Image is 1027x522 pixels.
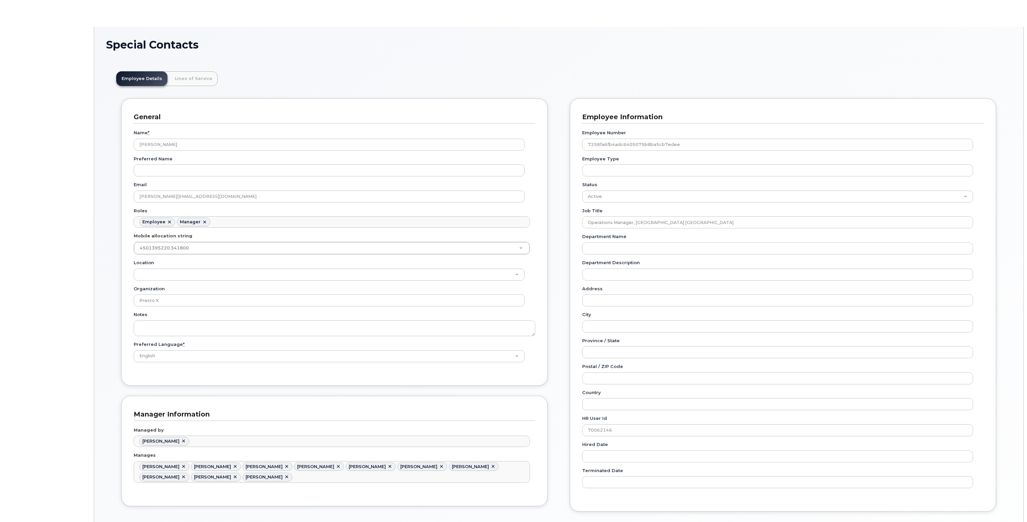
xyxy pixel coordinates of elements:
label: Employee Type [582,156,619,162]
label: Mobile allocation string [134,233,192,239]
label: Managed by [134,427,164,433]
label: Department Name [582,233,626,240]
label: Notes [134,311,147,318]
span: Brandon Latessa [142,464,180,469]
label: Preferred Language [134,341,185,348]
abbr: required [183,342,185,347]
h1: Special Contacts [106,39,1011,51]
label: Address [582,286,603,292]
label: Email [134,181,147,188]
div: Manager [180,219,201,225]
label: HR user id [582,415,607,422]
label: Job Title [582,208,603,214]
span: Troy Camp [194,474,231,479]
span: Ziaire Fisher [246,474,283,479]
label: Roles [134,208,147,214]
span: Joseph Mylrea [349,464,386,469]
a: 4501395220.341800 [134,242,530,254]
label: Manages [134,452,156,458]
label: Status [582,181,597,188]
span: 4501395220.341800 [140,245,189,250]
label: Name [134,130,149,136]
label: Terminated Date [582,467,623,474]
span: Daniel Collins [194,464,231,469]
label: Hired Date [582,441,608,448]
span: Jacob Anderson [297,464,334,469]
span: Justin McCoy [400,464,437,469]
a: Employee Details [116,71,167,86]
label: Postal / ZIP Code [582,363,623,370]
label: Province / State [582,338,620,344]
h3: Manager Information [134,410,530,419]
a: Lines of Service [169,71,218,86]
label: Employee Number [582,130,626,136]
span: Greg Collins [246,464,283,469]
h3: Employee Information [582,113,979,122]
label: Preferred Name [134,156,173,162]
label: Country [582,389,601,396]
h3: General [134,113,530,122]
abbr: required [148,130,149,135]
span: Lucas Baron [452,464,489,469]
span: Christopher Price [142,439,180,444]
label: Department Description [582,259,640,266]
span: Mathew Pederson [142,474,180,479]
div: Employee [142,219,165,225]
label: Organization [134,286,165,292]
label: City [582,311,591,318]
label: Location [134,259,154,266]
